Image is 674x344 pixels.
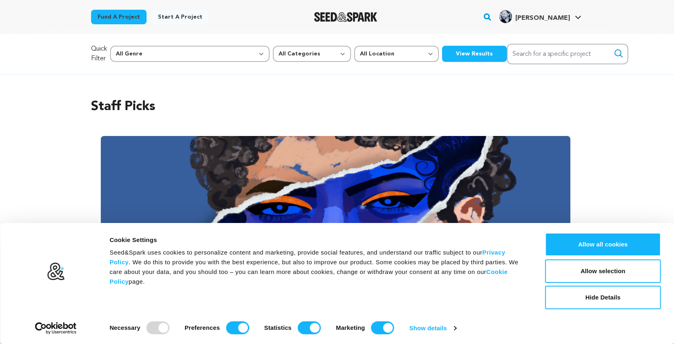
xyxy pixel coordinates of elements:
[185,324,220,331] strong: Preferences
[498,8,583,25] span: Mark A.'s Profile
[109,318,110,319] legend: Consent Selection
[314,12,378,22] a: Seed&Spark Homepage
[545,286,661,309] button: Hide Details
[110,248,527,287] div: Seed&Spark uses cookies to personalize content and marketing, provide social features, and unders...
[507,44,628,64] input: Search for a specific project
[499,10,512,23] img: 91d068b09b21bed6.jpg
[409,322,456,334] a: Show details
[442,46,507,62] button: View Results
[91,97,583,117] h2: Staff Picks
[545,233,661,256] button: Allow all cookies
[91,10,147,24] a: Fund a project
[110,324,140,331] strong: Necessary
[47,262,65,281] img: logo
[91,44,107,64] p: Quick Filter
[336,324,365,331] strong: Marketing
[498,8,583,23] a: Mark A.'s Profile
[314,12,378,22] img: Seed&Spark Logo Dark Mode
[20,322,91,334] a: Usercentrics Cookiebot - opens in a new window
[110,235,527,245] div: Cookie Settings
[151,10,209,24] a: Start a project
[499,10,570,23] div: Mark A.'s Profile
[545,259,661,283] button: Allow selection
[515,15,570,21] span: [PERSON_NAME]
[264,324,292,331] strong: Statistics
